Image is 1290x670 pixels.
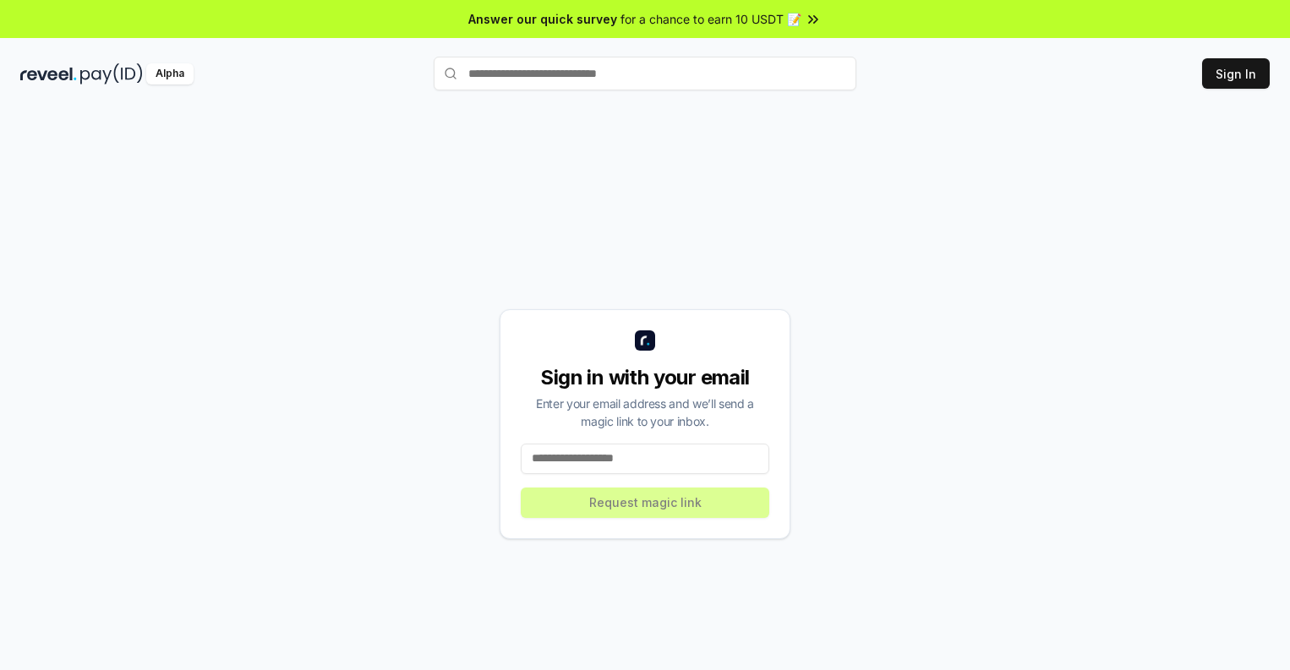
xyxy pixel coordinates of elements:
[468,10,617,28] span: Answer our quick survey
[80,63,143,84] img: pay_id
[635,330,655,351] img: logo_small
[620,10,801,28] span: for a chance to earn 10 USDT 📝
[146,63,194,84] div: Alpha
[521,364,769,391] div: Sign in with your email
[521,395,769,430] div: Enter your email address and we’ll send a magic link to your inbox.
[20,63,77,84] img: reveel_dark
[1202,58,1270,89] button: Sign In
